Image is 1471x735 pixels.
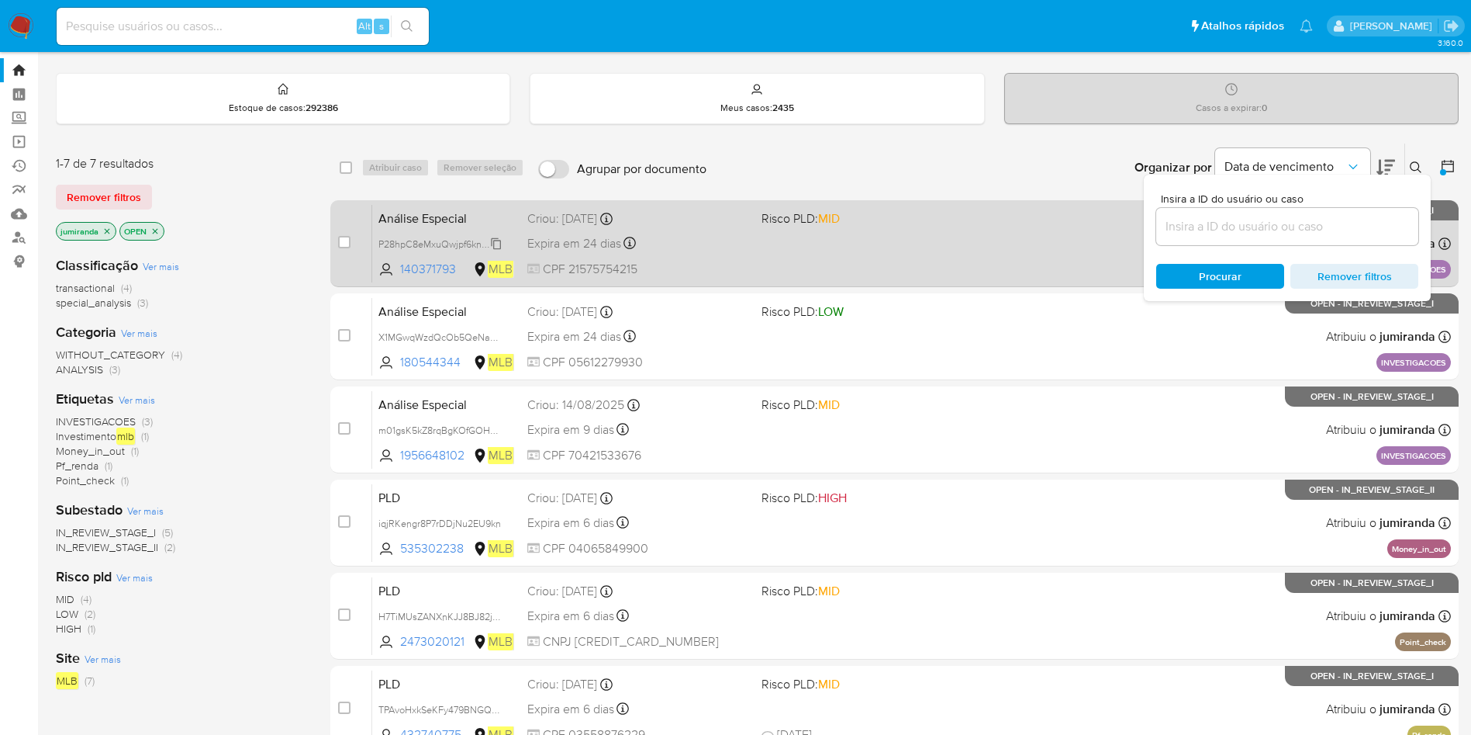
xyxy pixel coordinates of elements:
[379,19,384,33] span: s
[1201,18,1284,34] span: Atalhos rápidos
[1443,18,1459,34] a: Sair
[1300,19,1313,33] a: Notificações
[358,19,371,33] span: Alt
[391,16,423,37] button: search-icon
[57,16,429,36] input: Pesquise usuários ou casos...
[1438,36,1463,49] span: 3.160.0
[1350,19,1438,33] p: juliane.miranda@mercadolivre.com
